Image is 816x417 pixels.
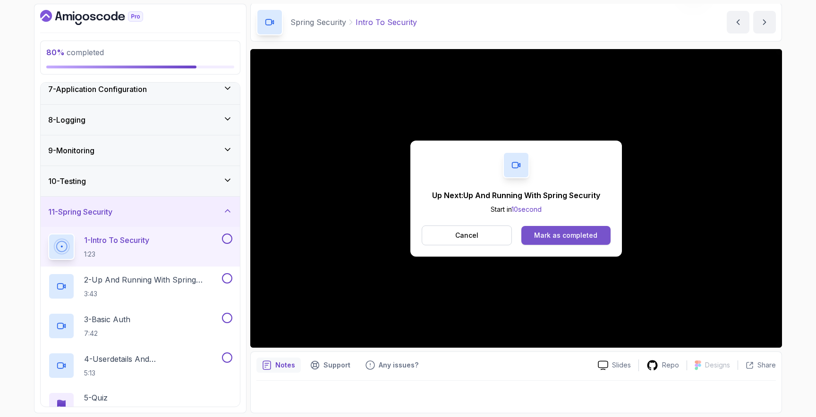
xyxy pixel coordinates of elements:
[84,368,220,378] p: 5:13
[250,49,782,348] iframe: 1 - Intro to Security
[41,74,240,104] button: 7-Application Configuration
[84,234,149,246] p: 1 - Intro To Security
[41,135,240,166] button: 9-Monitoring
[422,225,512,245] button: Cancel
[639,359,687,371] a: Repo
[738,360,776,370] button: Share
[275,360,295,370] p: Notes
[46,48,65,57] span: 80 %
[323,360,350,370] p: Support
[48,145,94,156] h3: 9 - Monitoring
[753,11,776,33] button: next content
[84,353,220,365] p: 4 - Userdetails And Bcryptpasswordencoder
[84,289,220,299] p: 3:43
[48,206,112,217] h3: 11 - Spring Security
[48,114,85,125] h3: 8 - Logging
[356,17,417,28] p: Intro To Security
[41,197,240,227] button: 11-Spring Security
[590,360,638,370] a: Slides
[305,358,356,373] button: Support button
[84,250,149,259] p: 1:23
[612,360,631,370] p: Slides
[521,226,611,245] button: Mark as completed
[511,205,542,213] span: 10 second
[41,166,240,196] button: 10-Testing
[534,231,597,240] div: Mark as completed
[290,17,346,28] p: Spring Security
[48,83,147,95] h3: 7 - Application Configuration
[455,231,478,240] p: Cancel
[48,352,232,379] button: 4-Userdetails And Bcryptpasswordencoder5:13
[48,234,232,260] button: 1-Intro To Security1:23
[46,48,104,57] span: completed
[84,392,108,403] p: 5 - Quiz
[84,329,130,338] p: 7:42
[379,360,418,370] p: Any issues?
[705,360,730,370] p: Designs
[41,105,240,135] button: 8-Logging
[84,314,130,325] p: 3 - Basic Auth
[48,313,232,339] button: 3-Basic Auth7:42
[256,358,301,373] button: notes button
[84,274,220,285] p: 2 - Up And Running With Spring Security
[432,190,600,201] p: Up Next: Up And Running With Spring Security
[360,358,424,373] button: Feedback button
[48,273,232,300] button: 2-Up And Running With Spring Security3:43
[662,360,679,370] p: Repo
[727,11,749,33] button: previous content
[757,360,776,370] p: Share
[40,10,165,25] a: Dashboard
[48,175,86,187] h3: 10 - Testing
[432,205,600,214] p: Start in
